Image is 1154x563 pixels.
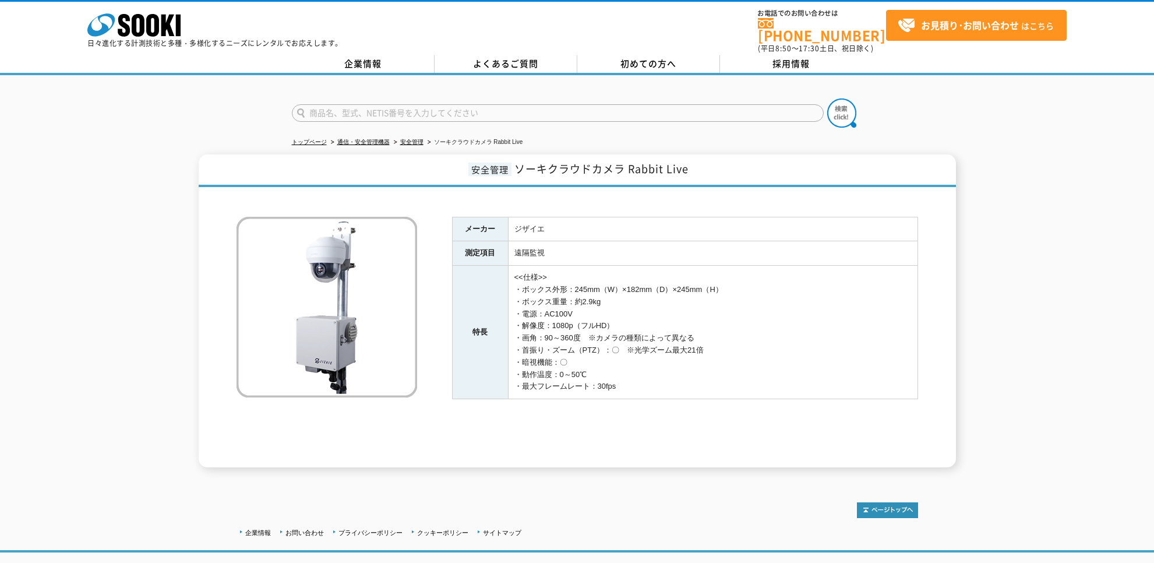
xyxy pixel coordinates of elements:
img: btn_search.png [827,98,856,128]
th: メーカー [452,217,508,241]
td: <<仕様>> ・ボックス外形：245mm（W）×182mm（D）×245mm（H） ・ボックス重量：約2.9kg ・電源：AC100V ・解像度：1080p（フルHD） ・画角：90～360度 ... [508,266,917,399]
p: 日々進化する計測技術と多種・多様化するニーズにレンタルでお応えします。 [87,40,343,47]
li: ソーキクラウドカメラ Rabbit Live [425,136,523,149]
span: お電話でのお問い合わせは [758,10,886,17]
td: 遠隔監視 [508,241,917,266]
a: 初めての方へ [577,55,720,73]
a: トップページ [292,139,327,145]
a: クッキーポリシー [417,529,468,536]
strong: お見積り･お問い合わせ [921,18,1019,32]
td: ジザイエ [508,217,917,241]
a: [PHONE_NUMBER] [758,18,886,42]
a: 企業情報 [245,529,271,536]
th: 測定項目 [452,241,508,266]
a: 通信・安全管理機器 [337,139,390,145]
th: 特長 [452,266,508,399]
span: ソーキクラウドカメラ Rabbit Live [514,161,689,177]
span: (平日 ～ 土日、祝日除く) [758,43,873,54]
a: 企業情報 [292,55,435,73]
span: 安全管理 [468,163,511,176]
img: トップページへ [857,502,918,518]
img: ソーキクラウドカメラ Rabbit Live [237,217,417,397]
span: 8:50 [775,43,792,54]
a: よくあるご質問 [435,55,577,73]
a: お見積り･お問い合わせはこちら [886,10,1067,41]
a: 採用情報 [720,55,863,73]
a: プライバシーポリシー [338,529,403,536]
span: はこちら [898,17,1054,34]
a: 安全管理 [400,139,424,145]
span: 17:30 [799,43,820,54]
a: サイトマップ [483,529,521,536]
span: 初めての方へ [620,57,676,70]
input: 商品名、型式、NETIS番号を入力してください [292,104,824,122]
a: お問い合わせ [285,529,324,536]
